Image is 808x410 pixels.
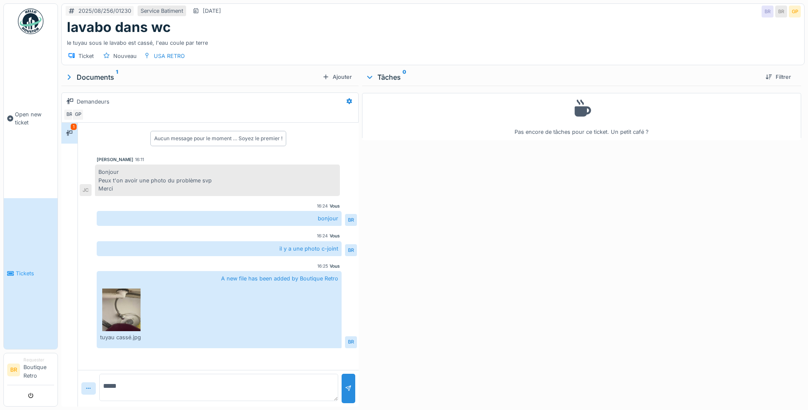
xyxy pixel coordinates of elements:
[78,7,131,15] div: 2025/08/256/01230
[330,263,340,269] div: Vous
[762,71,794,83] div: Filtrer
[113,52,137,60] div: Nouveau
[72,109,84,121] div: GP
[4,39,58,198] a: Open new ticket
[102,289,141,331] img: i03ce94xk2qiulaju6ck1afpii3d
[97,211,342,226] div: bonjour
[345,336,357,348] div: BR
[789,6,801,17] div: GP
[77,98,109,106] div: Demandeurs
[116,72,118,82] sup: 1
[7,364,20,376] li: BR
[71,124,77,130] div: 1
[317,263,328,269] div: 16:25
[365,72,759,82] div: Tâches
[154,135,282,142] div: Aucun message pour le moment … Soyez le premier !
[317,233,328,239] div: 16:24
[330,233,340,239] div: Vous
[403,72,406,82] sup: 0
[330,203,340,209] div: Vous
[319,71,355,83] div: Ajouter
[23,357,54,363] div: Requester
[97,271,342,348] div: A new file has been added by Boutique Retro
[23,357,54,383] li: Boutique Retro
[345,244,357,256] div: BR
[4,198,58,349] a: Tickets
[15,110,54,127] span: Open new ticket
[16,269,54,277] span: Tickets
[65,72,319,82] div: Documents
[95,165,340,196] div: Bonjour Peux t'on avoir une photo du problème svp Merci
[368,97,796,136] div: Pas encore de tâches pour ce ticket. Un petit café ?
[63,109,75,121] div: BR
[203,7,221,15] div: [DATE]
[762,6,773,17] div: BR
[100,333,143,341] div: tuyau cassé.jpg
[67,19,171,35] h1: lavabo dans wc
[67,35,799,47] div: le tuyau sous le lavabo est cassé, l'eau coule par terre
[775,6,787,17] div: BR
[18,9,43,34] img: Badge_color-CXgf-gQk.svg
[80,184,92,196] div: JC
[97,156,133,163] div: [PERSON_NAME]
[78,52,94,60] div: Ticket
[97,241,342,256] div: il y a une photo c-joint
[141,7,183,15] div: Service Batiment
[154,52,185,60] div: USA RETRO
[135,156,144,163] div: 16:11
[317,203,328,209] div: 16:24
[7,357,54,385] a: BR RequesterBoutique Retro
[345,214,357,226] div: BR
